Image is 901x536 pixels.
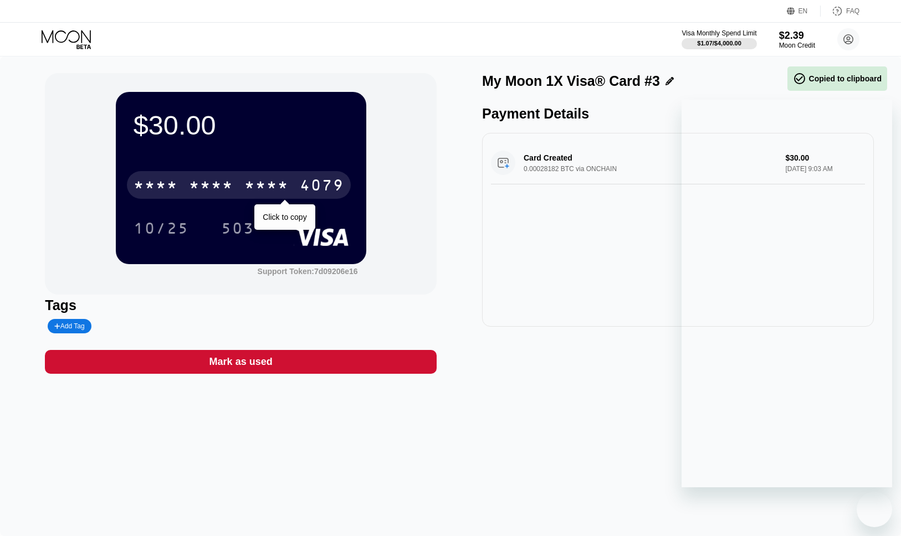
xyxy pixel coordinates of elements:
[779,30,815,49] div: $2.39Moon Credit
[125,214,197,242] div: 10/25
[787,6,821,17] div: EN
[798,7,808,15] div: EN
[697,40,741,47] div: $1.07 / $4,000.00
[482,73,660,89] div: My Moon 1X Visa® Card #3
[258,267,358,276] div: Support Token: 7d09206e16
[682,29,756,37] div: Visa Monthly Spend Limit
[54,322,84,330] div: Add Tag
[45,350,437,374] div: Mark as used
[134,221,189,239] div: 10/25
[821,6,859,17] div: FAQ
[263,213,306,221] div: Click to copy
[682,29,756,49] div: Visa Monthly Spend Limit$1.07/$4,000.00
[300,178,344,195] div: 4079
[45,297,437,313] div: Tags
[221,221,254,239] div: 503
[793,72,882,85] div: Copied to clipboard
[779,42,815,49] div: Moon Credit
[213,214,263,242] div: 503
[48,319,91,333] div: Add Tag
[779,30,815,42] div: $2.39
[258,267,358,276] div: Support Token:7d09206e16
[134,110,349,141] div: $30.00
[682,100,892,487] iframe: Messaging window
[846,7,859,15] div: FAQ
[209,355,273,368] div: Mark as used
[857,492,892,527] iframe: Button to launch messaging window, conversation in progress
[482,106,874,122] div: Payment Details
[793,72,806,85] span: 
